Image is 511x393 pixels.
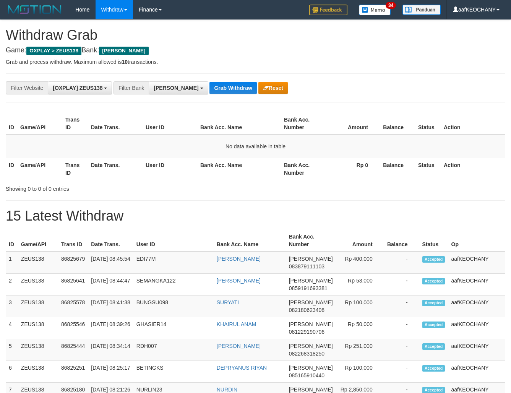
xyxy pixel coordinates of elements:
[289,285,328,291] span: Copy 0859191693381 to clipboard
[6,252,18,274] td: 1
[422,322,445,328] span: Accepted
[88,339,133,361] td: [DATE] 08:34:14
[289,263,324,270] span: Copy 083879111103 to clipboard
[336,296,384,317] td: Rp 100,000
[448,317,505,339] td: aafKEOCHANY
[415,158,441,180] th: Status
[422,300,445,306] span: Accepted
[209,82,256,94] button: Grab Withdraw
[336,230,384,252] th: Amount
[88,252,133,274] td: [DATE] 08:45:54
[6,81,48,94] div: Filter Website
[133,296,214,317] td: BUNGSU098
[58,339,88,361] td: 86825444
[6,339,18,361] td: 5
[6,361,18,383] td: 6
[448,252,505,274] td: aafKEOCHANY
[88,113,143,135] th: Date Trans.
[448,274,505,296] td: aafKEOCHANY
[384,361,419,383] td: -
[133,361,214,383] td: BETINGKS
[18,296,58,317] td: ZEUS138
[386,2,396,9] span: 34
[18,274,58,296] td: ZEUS138
[62,113,88,135] th: Trans ID
[58,252,88,274] td: 86825679
[217,321,256,327] a: KHAIRUL ANAM
[326,113,380,135] th: Amount
[58,230,88,252] th: Trans ID
[384,252,419,274] td: -
[217,299,239,305] a: SURYATI
[422,343,445,350] span: Accepted
[380,158,415,180] th: Balance
[258,82,288,94] button: Reset
[62,158,88,180] th: Trans ID
[336,252,384,274] td: Rp 400,000
[422,278,445,284] span: Accepted
[289,256,333,262] span: [PERSON_NAME]
[133,339,214,361] td: RDH007
[289,365,333,371] span: [PERSON_NAME]
[133,274,214,296] td: SEMANGKA122
[289,387,333,393] span: [PERSON_NAME]
[217,387,237,393] a: NURDIN
[217,256,261,262] a: [PERSON_NAME]
[99,47,148,55] span: [PERSON_NAME]
[326,158,380,180] th: Rp 0
[18,317,58,339] td: ZEUS138
[17,158,62,180] th: Game/API
[217,343,261,349] a: [PERSON_NAME]
[448,296,505,317] td: aafKEOCHANY
[88,158,143,180] th: Date Trans.
[114,81,149,94] div: Filter Bank
[422,256,445,263] span: Accepted
[336,317,384,339] td: Rp 50,000
[18,252,58,274] td: ZEUS138
[289,321,333,327] span: [PERSON_NAME]
[384,317,419,339] td: -
[289,307,324,313] span: Copy 082180623408 to clipboard
[17,113,62,135] th: Game/API
[336,274,384,296] td: Rp 53,000
[6,230,18,252] th: ID
[336,339,384,361] td: Rp 251,000
[359,5,391,15] img: Button%20Memo.svg
[309,5,347,15] img: Feedback.jpg
[53,85,102,91] span: [OXPLAY] ZEUS138
[448,361,505,383] td: aafKEOCHANY
[18,361,58,383] td: ZEUS138
[6,58,505,66] p: Grab and process withdraw. Maximum allowed is transactions.
[58,361,88,383] td: 86825251
[6,28,505,43] h1: Withdraw Grab
[18,230,58,252] th: Game/API
[217,365,267,371] a: DEPRYANUS RIYAN
[88,230,133,252] th: Date Trans.
[384,296,419,317] td: -
[149,81,208,94] button: [PERSON_NAME]
[217,278,261,284] a: [PERSON_NAME]
[6,158,17,180] th: ID
[289,343,333,349] span: [PERSON_NAME]
[133,230,214,252] th: User ID
[289,329,324,335] span: Copy 081229190706 to clipboard
[154,85,198,91] span: [PERSON_NAME]
[48,81,112,94] button: [OXPLAY] ZEUS138
[58,317,88,339] td: 86825546
[422,365,445,372] span: Accepted
[58,296,88,317] td: 86825578
[448,339,505,361] td: aafKEOCHANY
[143,113,197,135] th: User ID
[6,296,18,317] td: 3
[122,59,128,65] strong: 10
[88,361,133,383] td: [DATE] 08:25:17
[384,274,419,296] td: -
[88,296,133,317] td: [DATE] 08:41:38
[336,361,384,383] td: Rp 100,000
[6,47,505,54] h4: Game: Bank:
[289,351,324,357] span: Copy 082268318250 to clipboard
[88,317,133,339] td: [DATE] 08:39:26
[197,158,281,180] th: Bank Acc. Name
[380,113,415,135] th: Balance
[6,182,207,193] div: Showing 0 to 0 of 0 entries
